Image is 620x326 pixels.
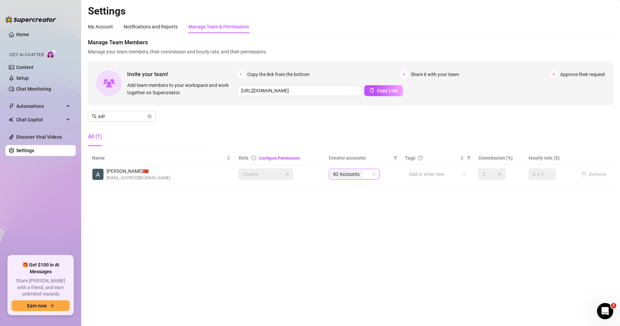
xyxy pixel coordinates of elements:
[560,71,605,78] span: Approve their request
[333,170,360,178] span: 82 Accounts
[49,303,54,308] span: arrow-right
[465,153,472,163] span: filter
[16,134,62,140] a: Discover Viral Videos
[9,117,13,122] img: Chat Copilot
[88,39,613,47] span: Manage Team Members
[88,48,613,55] span: Manage your team members, their commission and hourly rate, and their permissions.
[329,154,391,162] span: Creator accounts
[525,152,575,165] th: Hourly rate ($)
[418,156,423,160] span: question-circle
[107,175,170,181] span: [EMAIL_ADDRESS][DOMAIN_NAME]
[127,70,237,78] span: Invite your team!
[98,113,146,120] input: Search members
[9,103,14,109] span: thunderbolt
[411,71,459,78] span: Share it with your team
[243,169,289,179] span: Chatter
[259,156,300,161] a: Configure Permissions
[188,23,249,30] div: Manage Team & Permissions
[16,86,51,92] a: Chat Monitoring
[16,114,64,125] span: Chat Copilot
[16,101,64,112] span: Automations
[611,303,616,308] span: 2
[88,5,613,18] h2: Settings
[12,278,70,298] span: Share [PERSON_NAME] with a friend, and earn unlimited rewards
[16,32,29,37] a: Home
[147,114,152,118] button: close-circle
[92,154,225,162] span: Name
[597,303,613,319] iframe: Intercom live chat
[92,114,97,119] span: search
[12,262,70,275] span: 🎁 Get $100 in AI Messages
[285,172,289,176] span: lock
[364,85,403,96] button: Copy Link
[372,172,376,176] span: team
[369,88,374,93] span: copy
[392,153,399,163] span: filter
[124,23,178,30] div: Notifications and Reports
[251,156,256,160] span: info-circle
[12,300,70,311] button: Earn nowarrow-right
[27,303,47,308] span: Earn now
[5,16,56,23] img: logo-BBDzfeDw.svg
[16,148,34,153] a: Settings
[107,167,170,175] span: [PERSON_NAME] 🇨🇳
[88,23,113,30] div: My Account
[377,88,398,93] span: Copy Link
[550,71,557,78] span: 3
[16,65,33,70] a: Content
[467,156,471,160] span: filter
[237,71,245,78] span: 1
[579,170,609,178] button: Remove
[247,71,309,78] span: Copy the link from the bottom
[239,155,249,161] span: Role
[330,170,363,178] span: 82 Accounts
[88,152,235,165] th: Name
[16,75,29,81] a: Setup
[127,81,234,96] span: Add team members to your workspace and work together on Supercreator.
[9,52,44,58] span: Izzy AI Chatter
[405,154,415,162] span: Tags
[400,71,408,78] span: 2
[474,152,524,165] th: Commission (%)
[393,156,397,160] span: filter
[88,133,102,141] div: All (1)
[92,169,104,180] img: Adryl Louise Diaz
[46,49,57,59] img: AI Chatter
